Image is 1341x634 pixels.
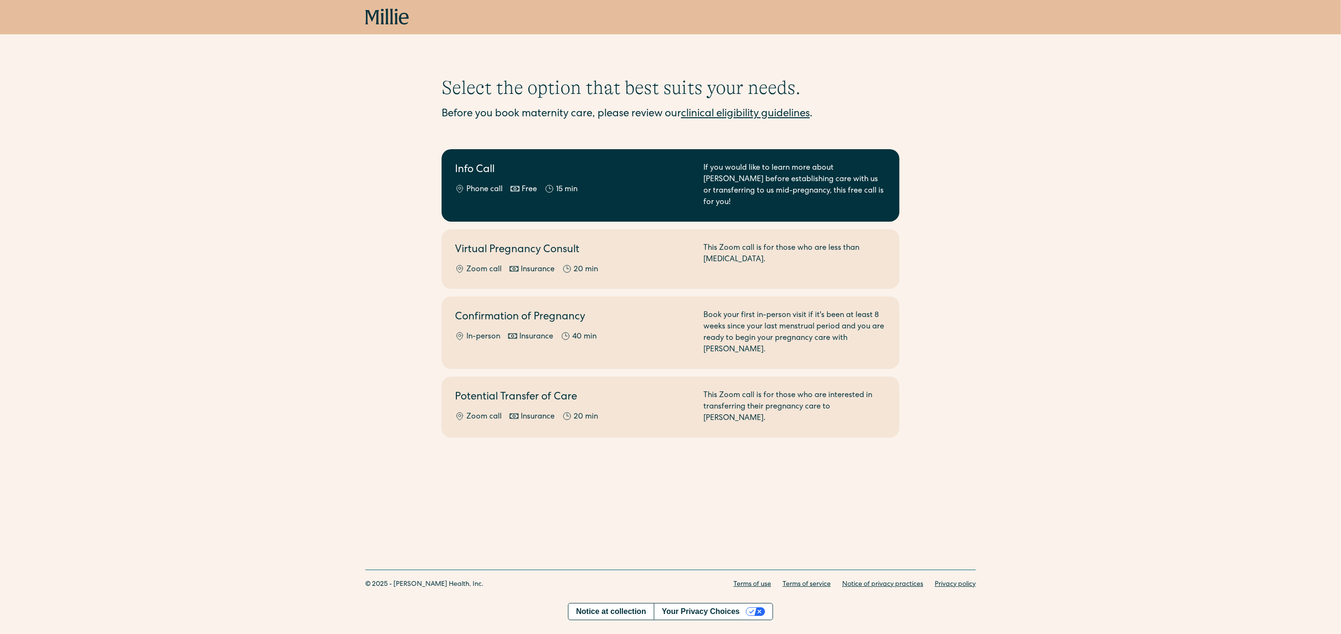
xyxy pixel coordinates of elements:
div: Zoom call [466,264,502,276]
h1: Select the option that best suits your needs. [442,76,899,99]
div: In-person [466,331,500,343]
a: clinical eligibility guidelines [681,109,810,120]
button: Your Privacy Choices [654,603,773,620]
div: © 2025 - [PERSON_NAME] Health, Inc. [365,580,484,590]
div: Insurance [519,331,553,343]
div: 40 min [572,331,597,343]
div: This Zoom call is for those who are less than [MEDICAL_DATA]. [703,243,886,276]
div: Zoom call [466,411,502,423]
div: Free [522,184,537,195]
a: Confirmation of PregnancyIn-personInsurance40 minBook your first in-person visit if it's been at ... [442,297,899,369]
a: Potential Transfer of CareZoom callInsurance20 minThis Zoom call is for those who are interested ... [442,377,899,438]
a: Privacy policy [935,580,976,590]
div: Phone call [466,184,503,195]
div: 20 min [574,264,598,276]
a: Terms of use [733,580,771,590]
div: 15 min [556,184,578,195]
h2: Potential Transfer of Care [455,390,692,406]
a: Terms of service [783,580,831,590]
div: Insurance [521,411,555,423]
div: 20 min [574,411,598,423]
h2: Virtual Pregnancy Consult [455,243,692,258]
h2: Info Call [455,163,692,178]
div: This Zoom call is for those who are interested in transferring their pregnancy care to [PERSON_NA... [703,390,886,424]
a: Virtual Pregnancy ConsultZoom callInsurance20 minThis Zoom call is for those who are less than [M... [442,229,899,289]
div: Before you book maternity care, please review our . [442,107,899,123]
div: Book your first in-person visit if it's been at least 8 weeks since your last menstrual period an... [703,310,886,356]
a: Notice at collection [568,603,654,620]
div: If you would like to learn more about [PERSON_NAME] before establishing care with us or transferr... [703,163,886,208]
a: Notice of privacy practices [842,580,923,590]
div: Insurance [521,264,555,276]
h2: Confirmation of Pregnancy [455,310,692,326]
a: Info CallPhone callFree15 minIf you would like to learn more about [PERSON_NAME] before establish... [442,149,899,222]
